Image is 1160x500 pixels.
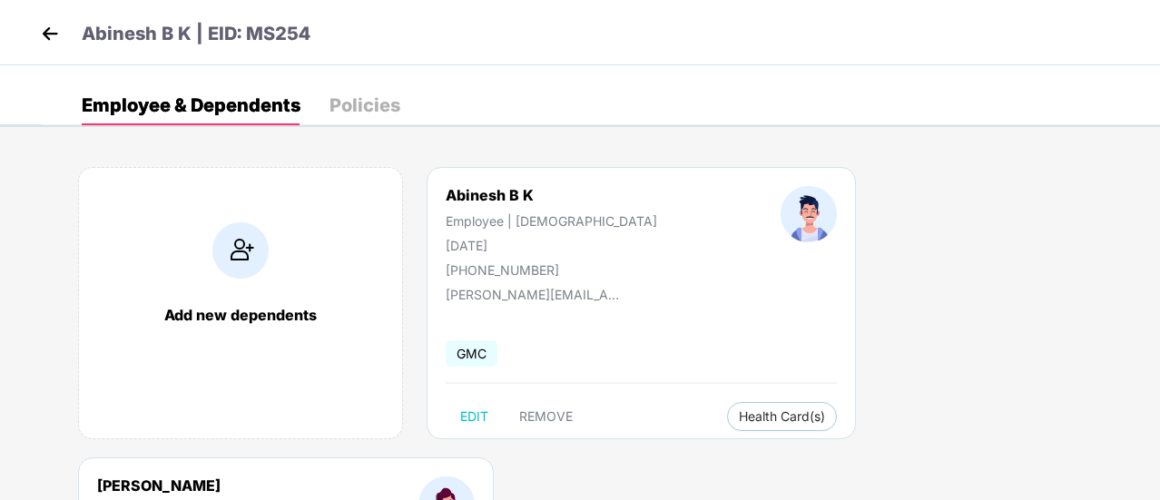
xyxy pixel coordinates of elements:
button: REMOVE [505,402,587,431]
div: Employee & Dependents [82,96,300,114]
div: [PERSON_NAME] [97,476,295,495]
span: GMC [446,340,497,367]
div: [DATE] [446,238,657,253]
p: Abinesh B K | EID: MS254 [82,20,310,48]
span: REMOVE [519,409,573,424]
img: back [36,20,64,47]
img: profileImage [781,186,837,242]
div: Abinesh B K [446,186,657,204]
div: Add new dependents [97,306,384,324]
button: EDIT [446,402,503,431]
span: Health Card(s) [739,412,825,421]
div: [PHONE_NUMBER] [446,262,657,278]
img: addIcon [212,222,269,279]
div: [PERSON_NAME][EMAIL_ADDRESS][DOMAIN_NAME] [446,287,627,302]
span: EDIT [460,409,488,424]
div: Employee | [DEMOGRAPHIC_DATA] [446,213,657,229]
button: Health Card(s) [727,402,837,431]
div: Policies [329,96,400,114]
